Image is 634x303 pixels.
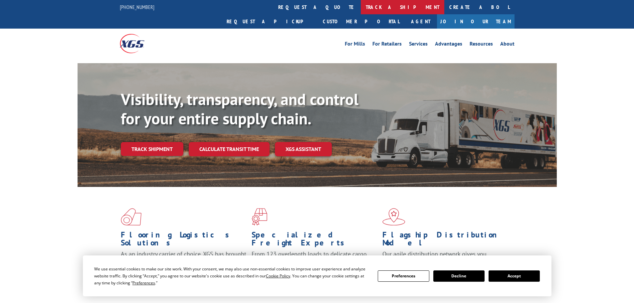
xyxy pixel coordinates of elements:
a: [PHONE_NUMBER] [120,4,154,10]
p: From 123 overlength loads to delicate cargo, our experienced staff knows the best way to move you... [252,250,377,280]
a: For Mills [345,41,365,49]
a: Join Our Team [437,14,515,29]
h1: Flooring Logistics Solutions [121,231,247,250]
img: xgs-icon-focused-on-flooring-red [252,208,267,226]
div: We use essential cookies to make our site work. With your consent, we may also use non-essential ... [94,265,370,286]
button: Preferences [378,270,429,282]
a: For Retailers [372,41,402,49]
a: Customer Portal [318,14,404,29]
span: As an industry carrier of choice, XGS has brought innovation and dedication to flooring logistics... [121,250,246,274]
a: Advantages [435,41,462,49]
span: Cookie Policy [266,273,290,279]
a: Agent [404,14,437,29]
img: xgs-icon-flagship-distribution-model-red [382,208,405,226]
h1: Specialized Freight Experts [252,231,377,250]
a: About [500,41,515,49]
span: Preferences [132,280,155,286]
button: Decline [433,270,485,282]
button: Accept [489,270,540,282]
a: Calculate transit time [189,142,270,156]
img: xgs-icon-total-supply-chain-intelligence-red [121,208,141,226]
b: Visibility, transparency, and control for your entire supply chain. [121,89,358,129]
h1: Flagship Distribution Model [382,231,508,250]
a: Track shipment [121,142,183,156]
div: Cookie Consent Prompt [83,255,551,296]
span: Our agile distribution network gives you nationwide inventory management on demand. [382,250,505,266]
a: Request a pickup [222,14,318,29]
a: Services [409,41,428,49]
a: XGS ASSISTANT [275,142,332,156]
a: Resources [470,41,493,49]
